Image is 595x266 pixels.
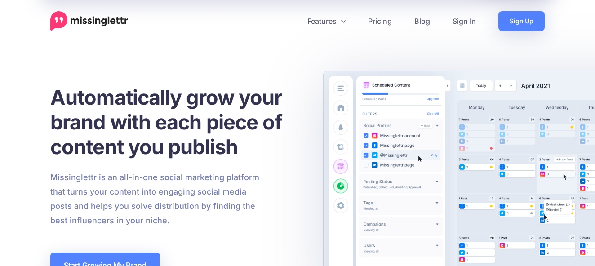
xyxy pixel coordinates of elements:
[50,11,128,31] a: Home
[441,11,487,31] a: Sign In
[357,11,403,31] a: Pricing
[498,11,545,31] a: Sign Up
[50,85,304,159] h1: Automatically grow your brand with each piece of content you publish
[403,11,441,31] a: Blog
[50,170,260,228] p: Missinglettr is an all-in-one social marketing platform that turns your content into engaging soc...
[296,11,357,31] a: Features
